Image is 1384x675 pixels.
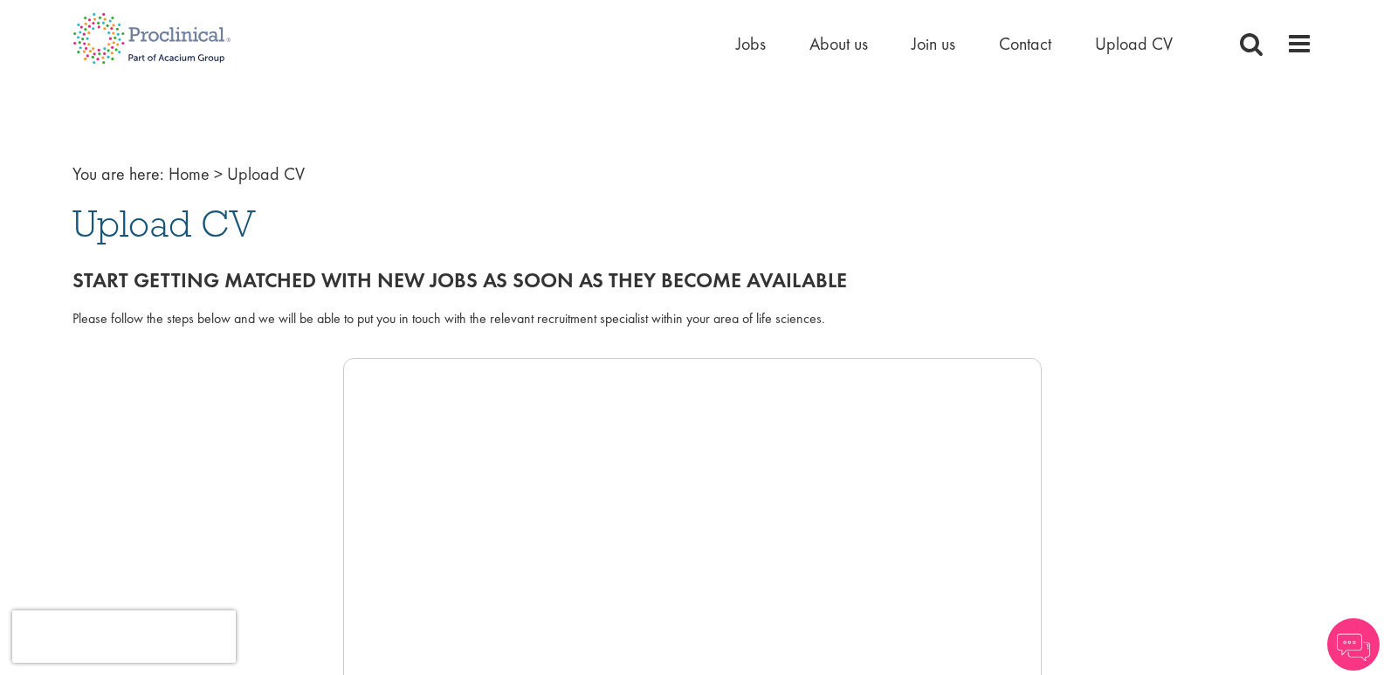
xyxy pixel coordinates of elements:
span: Upload CV [72,200,256,247]
iframe: reCAPTCHA [12,610,236,663]
h2: Start getting matched with new jobs as soon as they become available [72,269,1312,292]
a: About us [809,32,868,55]
div: Please follow the steps below and we will be able to put you in touch with the relevant recruitme... [72,309,1312,329]
span: Upload CV [227,162,305,185]
a: Upload CV [1095,32,1173,55]
img: Chatbot [1327,618,1380,671]
a: Contact [999,32,1051,55]
a: Join us [912,32,955,55]
a: breadcrumb link [169,162,210,185]
span: > [214,162,223,185]
span: You are here: [72,162,164,185]
a: Jobs [736,32,766,55]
